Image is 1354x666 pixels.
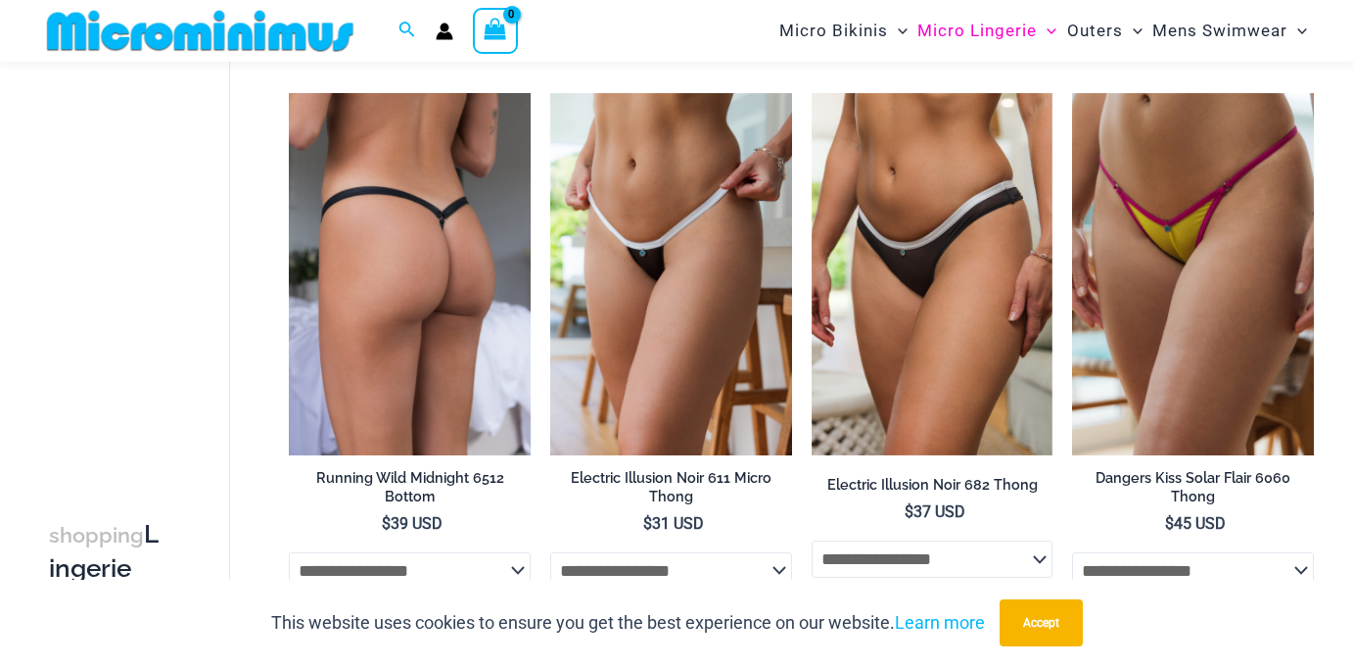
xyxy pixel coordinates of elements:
span: Menu Toggle [888,6,908,56]
a: Micro BikinisMenu ToggleMenu Toggle [774,6,912,56]
p: This website uses cookies to ensure you get the best experience on our website. [271,608,985,638]
bdi: 39 USD [382,514,443,533]
img: MM SHOP LOGO FLAT [39,9,361,53]
bdi: 45 USD [1165,514,1226,533]
a: OutersMenu ToggleMenu Toggle [1062,6,1147,56]
a: Dangers Kiss Solar Flair 6060 Thong 01Dangers Kiss Solar Flair 6060 Thong 02Dangers Kiss Solar Fl... [1072,93,1314,455]
iframe: TrustedSite Certified [49,66,225,457]
h2: Electric Illusion Noir 611 Micro Thong [550,469,792,505]
a: Electric Illusion Noir 611 Micro Thong [550,469,792,513]
a: Search icon link [398,19,416,43]
span: $ [382,514,391,533]
a: View Shopping Cart, empty [473,8,518,53]
span: Micro Bikinis [779,6,888,56]
span: shopping [49,523,144,547]
a: Account icon link [436,23,453,40]
nav: Site Navigation [771,3,1315,59]
span: $ [643,514,652,533]
a: Micro LingerieMenu ToggleMenu Toggle [912,6,1061,56]
img: Dangers Kiss Solar Flair 6060 Thong 01 [1072,93,1314,455]
a: Dangers Kiss Solar Flair 6060 Thong [1072,469,1314,513]
span: Mens Swimwear [1152,6,1287,56]
a: Electric Illusion Noir Micro 01Electric Illusion Noir Micro 02Electric Illusion Noir Micro 02 [550,93,792,455]
h2: Running Wild Midnight 6512 Bottom [289,469,531,505]
span: $ [905,502,913,521]
a: Running Wild Midnight 6512 Bottom 10Running Wild Midnight 6512 Bottom 2Running Wild Midnight 6512... [289,93,531,455]
h2: Dangers Kiss Solar Flair 6060 Thong [1072,469,1314,505]
button: Accept [1000,599,1083,646]
span: Menu Toggle [1123,6,1143,56]
img: Running Wild Midnight 6512 Bottom 2 [289,93,531,455]
span: Outers [1067,6,1123,56]
span: Menu Toggle [1037,6,1056,56]
bdi: 37 USD [905,502,965,521]
span: $ [1165,514,1174,533]
a: Learn more [895,612,985,633]
a: Mens SwimwearMenu ToggleMenu Toggle [1147,6,1312,56]
span: Menu Toggle [1287,6,1307,56]
a: Electric Illusion Noir 682 Thong 01Electric Illusion Noir 682 Thong 02Electric Illusion Noir 682 ... [812,93,1053,455]
img: Electric Illusion Noir Micro 01 [550,93,792,455]
bdi: 31 USD [643,514,704,533]
span: Micro Lingerie [917,6,1037,56]
img: Electric Illusion Noir 682 Thong 01 [812,93,1053,455]
a: Running Wild Midnight 6512 Bottom [289,469,531,513]
a: Electric Illusion Noir 682 Thong [812,476,1053,501]
h3: Lingerie Thongs [49,518,161,618]
h2: Electric Illusion Noir 682 Thong [812,476,1053,495]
